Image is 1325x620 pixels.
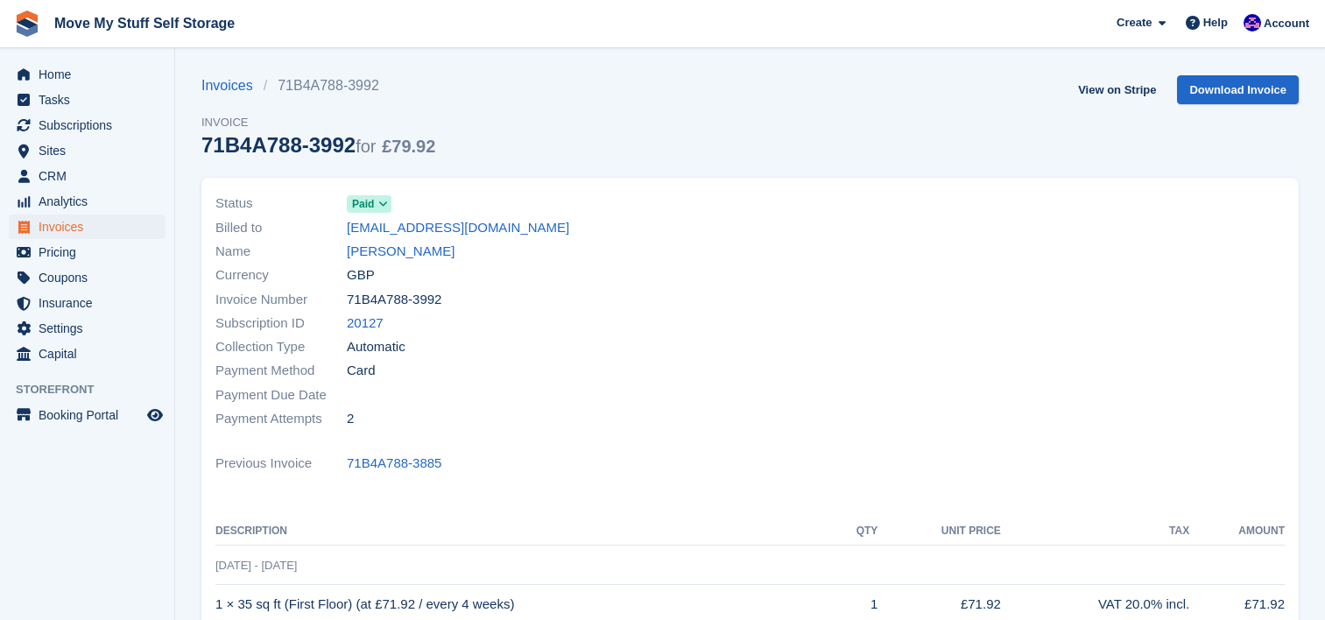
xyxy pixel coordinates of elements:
[39,291,144,315] span: Insurance
[39,240,144,264] span: Pricing
[9,291,166,315] a: menu
[215,290,347,310] span: Invoice Number
[215,361,347,381] span: Payment Method
[347,409,354,429] span: 2
[1071,75,1163,104] a: View on Stripe
[215,559,297,572] span: [DATE] - [DATE]
[39,265,144,290] span: Coupons
[215,385,347,405] span: Payment Due Date
[9,265,166,290] a: menu
[9,215,166,239] a: menu
[215,454,347,474] span: Previous Invoice
[1264,15,1309,32] span: Account
[9,88,166,112] a: menu
[347,454,441,474] a: 71B4A788-3885
[39,164,144,188] span: CRM
[347,265,375,285] span: GBP
[215,194,347,214] span: Status
[9,138,166,163] a: menu
[9,316,166,341] a: menu
[1244,14,1261,32] img: Jade Whetnall
[347,194,391,214] a: Paid
[9,240,166,264] a: menu
[215,409,347,429] span: Payment Attempts
[9,189,166,214] a: menu
[201,114,435,131] span: Invoice
[356,137,376,156] span: for
[201,75,435,96] nav: breadcrumbs
[39,88,144,112] span: Tasks
[877,518,1001,546] th: Unit Price
[39,342,144,366] span: Capital
[39,215,144,239] span: Invoices
[39,189,144,214] span: Analytics
[833,518,877,546] th: QTY
[144,405,166,426] a: Preview store
[352,196,374,212] span: Paid
[39,316,144,341] span: Settings
[1001,518,1189,546] th: Tax
[16,381,174,398] span: Storefront
[215,518,833,546] th: Description
[1203,14,1228,32] span: Help
[382,137,435,156] span: £79.92
[215,337,347,357] span: Collection Type
[201,75,264,96] a: Invoices
[39,62,144,87] span: Home
[1189,518,1285,546] th: Amount
[1177,75,1299,104] a: Download Invoice
[9,164,166,188] a: menu
[9,113,166,137] a: menu
[347,361,376,381] span: Card
[14,11,40,37] img: stora-icon-8386f47178a22dfd0bd8f6a31ec36ba5ce8667c1dd55bd0f319d3a0aa187defe.svg
[347,337,405,357] span: Automatic
[215,242,347,262] span: Name
[347,242,455,262] a: [PERSON_NAME]
[347,290,441,310] span: 71B4A788-3992
[9,342,166,366] a: menu
[347,218,569,238] a: [EMAIL_ADDRESS][DOMAIN_NAME]
[39,403,144,427] span: Booking Portal
[9,403,166,427] a: menu
[215,218,347,238] span: Billed to
[39,138,144,163] span: Sites
[215,265,347,285] span: Currency
[347,314,384,334] a: 20127
[215,314,347,334] span: Subscription ID
[201,133,435,157] div: 71B4A788-3992
[39,113,144,137] span: Subscriptions
[47,9,242,38] a: Move My Stuff Self Storage
[1117,14,1152,32] span: Create
[1001,595,1189,615] div: VAT 20.0% incl.
[9,62,166,87] a: menu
